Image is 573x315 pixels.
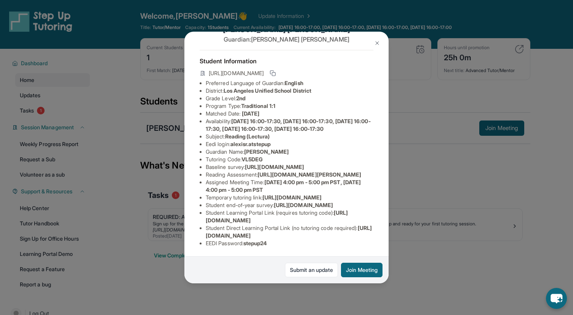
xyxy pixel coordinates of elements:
[230,141,270,147] span: alexisr.atstepup
[206,178,373,194] li: Assigned Meeting Time :
[206,201,373,209] li: Student end-of-year survey :
[206,171,373,178] li: Reading Assessment :
[245,164,304,170] span: [URL][DOMAIN_NAME]
[236,95,245,101] span: 2nd
[285,263,338,277] a: Submit an update
[268,69,277,78] button: Copy link
[262,194,322,201] span: [URL][DOMAIN_NAME]
[224,87,311,94] span: Los Angeles Unified School District
[285,80,303,86] span: English
[242,110,259,117] span: [DATE]
[206,117,373,133] li: Availability:
[206,194,373,201] li: Temporary tutoring link :
[206,140,373,148] li: Eedi login :
[206,239,373,247] li: EEDI Password :
[242,156,262,162] span: VL5DEG
[258,171,361,178] span: [URL][DOMAIN_NAME][PERSON_NAME]
[206,110,373,117] li: Matched Date:
[206,156,373,163] li: Tutoring Code :
[546,288,567,309] button: chat-button
[206,209,373,224] li: Student Learning Portal Link (requires tutoring code) :
[206,102,373,110] li: Program Type:
[274,202,333,208] span: [URL][DOMAIN_NAME]
[206,163,373,171] li: Baseline survey :
[206,133,373,140] li: Subject :
[206,79,373,87] li: Preferred Language of Guardian:
[200,56,373,66] h4: Student Information
[200,35,373,44] p: Guardian: [PERSON_NAME] [PERSON_NAME]
[225,133,270,140] span: Reading (Lectura)
[209,69,264,77] span: [URL][DOMAIN_NAME]
[374,40,380,46] img: Close Icon
[341,263,383,277] button: Join Meeting
[206,95,373,102] li: Grade Level:
[206,87,373,95] li: District:
[206,118,371,132] span: [DATE] 16:00-17:30, [DATE] 16:00-17:30, [DATE] 16:00-17:30, [DATE] 16:00-17:30, [DATE] 16:00-17:30
[244,148,289,155] span: [PERSON_NAME]
[206,224,373,239] li: Student Direct Learning Portal Link (no tutoring code required) :
[206,148,373,156] li: Guardian Name :
[243,240,267,246] span: stepup24
[241,103,275,109] span: Traditional 1:1
[206,179,361,193] span: [DATE] 4:00 pm - 5:00 pm PST, [DATE] 4:00 pm - 5:00 pm PST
